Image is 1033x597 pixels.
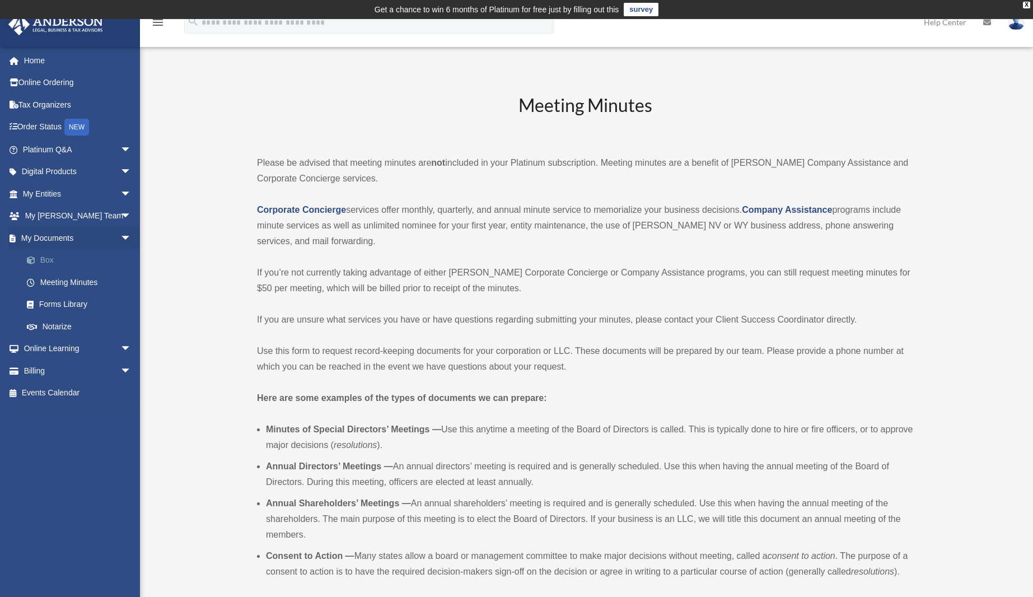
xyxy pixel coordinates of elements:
strong: Here are some examples of the types of documents we can prepare: [257,393,547,403]
span: arrow_drop_down [120,338,143,361]
a: Digital Productsarrow_drop_down [8,161,148,183]
a: Tax Organizers [8,94,148,116]
a: Events Calendar [8,382,148,404]
em: resolutions [851,567,894,576]
a: Home [8,49,148,72]
span: arrow_drop_down [120,138,143,161]
em: consent to [768,551,809,561]
p: If you are unsure what services you have or have questions regarding submitting your minutes, ple... [257,312,913,328]
a: Billingarrow_drop_down [8,360,148,382]
a: My Entitiesarrow_drop_down [8,183,148,205]
p: services offer monthly, quarterly, and annual minute service to memorialize your business decisio... [257,202,913,249]
a: Notarize [16,315,148,338]
img: Anderson Advisors Platinum Portal [5,13,106,35]
p: Use this form to request record-keeping documents for your corporation or LLC. These documents wi... [257,343,913,375]
li: An annual shareholders’ meeting is required and is generally scheduled. Use this when having the ... [266,496,913,543]
a: Company Assistance [742,205,832,214]
span: arrow_drop_down [120,360,143,383]
a: Corporate Concierge [257,205,346,214]
b: Minutes of Special Directors’ Meetings — [266,425,441,434]
a: survey [624,3,658,16]
a: Online Learningarrow_drop_down [8,338,148,360]
div: Get a chance to win 6 months of Platinum for free just by filling out this [375,3,619,16]
p: If you’re not currently taking advantage of either [PERSON_NAME] Corporate Concierge or Company A... [257,265,913,296]
li: An annual directors’ meeting is required and is generally scheduled. Use this when having the ann... [266,459,913,490]
a: Online Ordering [8,72,148,94]
h2: Meeting Minutes [257,93,913,139]
b: Annual Shareholders’ Meetings — [266,498,411,508]
em: action [811,551,835,561]
div: close [1023,2,1030,8]
span: arrow_drop_down [120,227,143,250]
a: Box [16,249,148,272]
em: resolutions [334,440,377,450]
span: arrow_drop_down [120,183,143,206]
a: My [PERSON_NAME] Teamarrow_drop_down [8,205,148,227]
img: User Pic [1008,14,1025,30]
li: Use this anytime a meeting of the Board of Directors is called. This is typically done to hire or... [266,422,913,453]
a: menu [151,20,165,29]
a: Platinum Q&Aarrow_drop_down [8,138,148,161]
i: search [187,15,199,27]
p: Please be advised that meeting minutes are included in your Platinum subscription. Meeting minute... [257,155,913,186]
strong: not [431,158,445,167]
li: Many states allow a board or management committee to make major decisions without meeting, called... [266,548,913,580]
span: arrow_drop_down [120,205,143,228]
a: Meeting Minutes [16,271,143,293]
a: Forms Library [16,293,148,316]
span: arrow_drop_down [120,161,143,184]
b: Consent to Action — [266,551,354,561]
i: menu [151,16,165,29]
b: Annual Directors’ Meetings — [266,461,393,471]
div: NEW [64,119,89,136]
a: Order StatusNEW [8,116,148,139]
a: My Documentsarrow_drop_down [8,227,148,249]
